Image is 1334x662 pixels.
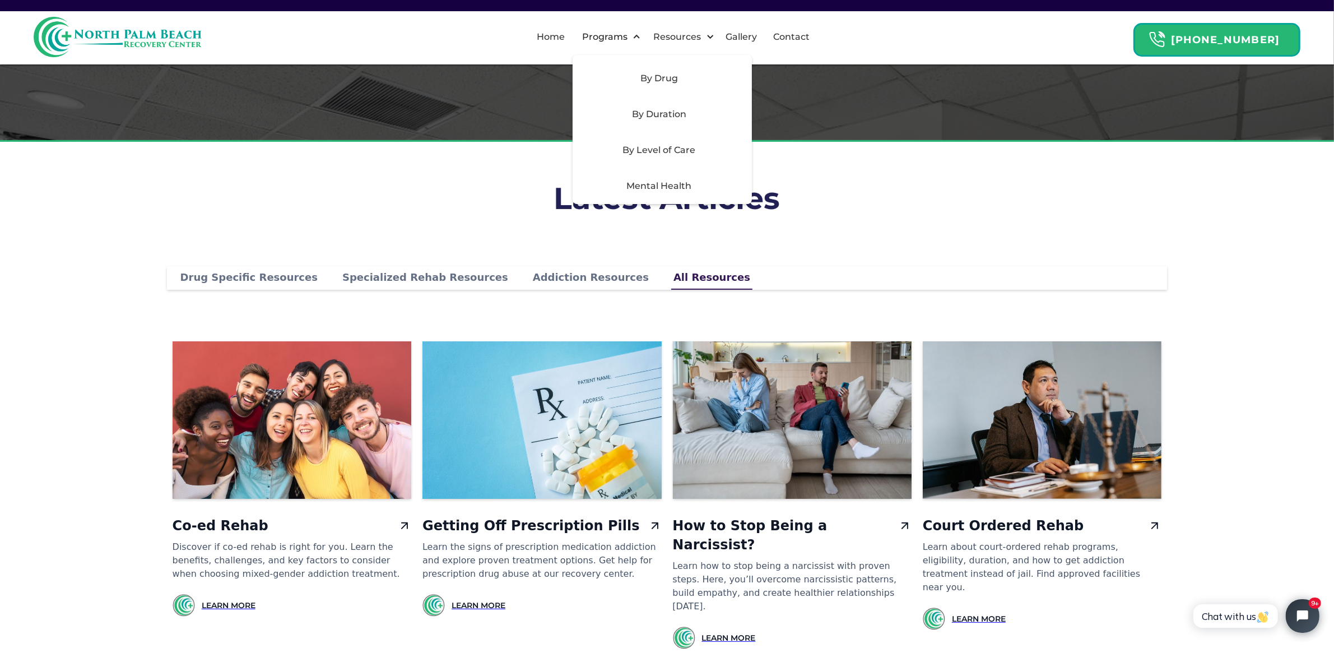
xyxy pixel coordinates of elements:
h1: Latest Articles [471,180,863,217]
div: By Duration [579,108,738,121]
div: Learn about court-ordered rehab programs, eligibility, duration, and how to get addiction treatme... [923,540,1161,594]
a: Co-ed Rehab [173,517,411,536]
div: Learn the signs of prescription medication addiction and explore proven treatment options. Get he... [422,540,661,581]
a: Header Calendar Icons[PHONE_NUMBER] [1133,17,1300,57]
div: Addiction Resources [533,271,649,284]
div: By Duration [573,96,752,132]
h3: Getting Off Prescription Pills [422,517,640,536]
nav: Programs [573,55,752,204]
h3: How to Stop Being a Narcissist? [673,517,894,554]
div: All Resources [673,271,750,284]
div: Programs [579,30,630,44]
div: Drug Specific Resources [180,271,318,284]
a: How to Stop Being a Narcissist? [673,517,912,554]
div: Learn how to stop being a narcissist with proven steps. Here, you’ll overcome narcissistic patter... [673,559,912,613]
div: By Level of Care [573,132,752,168]
div: Resources [644,19,717,55]
iframe: Tidio Chat [1181,590,1329,642]
a: Getting Off Prescription Pills [422,517,661,536]
div: Mental Health [579,179,738,193]
div: Resources [650,30,704,44]
div: Specialized Rehab Resources [342,271,508,284]
div: Mental Health [573,168,752,204]
a: LEARN MORE [202,600,255,611]
a: LEARN MORE [702,632,756,644]
h3: Court Ordered Rehab [923,517,1084,536]
a: Gallery [719,19,764,55]
div: NPB Recovery Blog [471,164,863,175]
h3: Co-ed Rehab [173,517,268,536]
div: By Drug [579,72,738,85]
a: Court Ordered Rehab [923,517,1161,536]
div: By Drug [573,61,752,96]
strong: [PHONE_NUMBER] [1171,34,1280,46]
div: Discover if co-ed rehab is right for you. Learn the benefits, challenges, and key factors to cons... [173,540,411,581]
div: By Level of Care [579,143,738,157]
a: Contact [766,19,816,55]
a: LEARN MORE [952,613,1006,624]
a: LEARN MORE [452,600,505,611]
a: Home [530,19,571,55]
div: Programs [573,19,644,55]
img: Header Calendar Icons [1149,31,1165,48]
